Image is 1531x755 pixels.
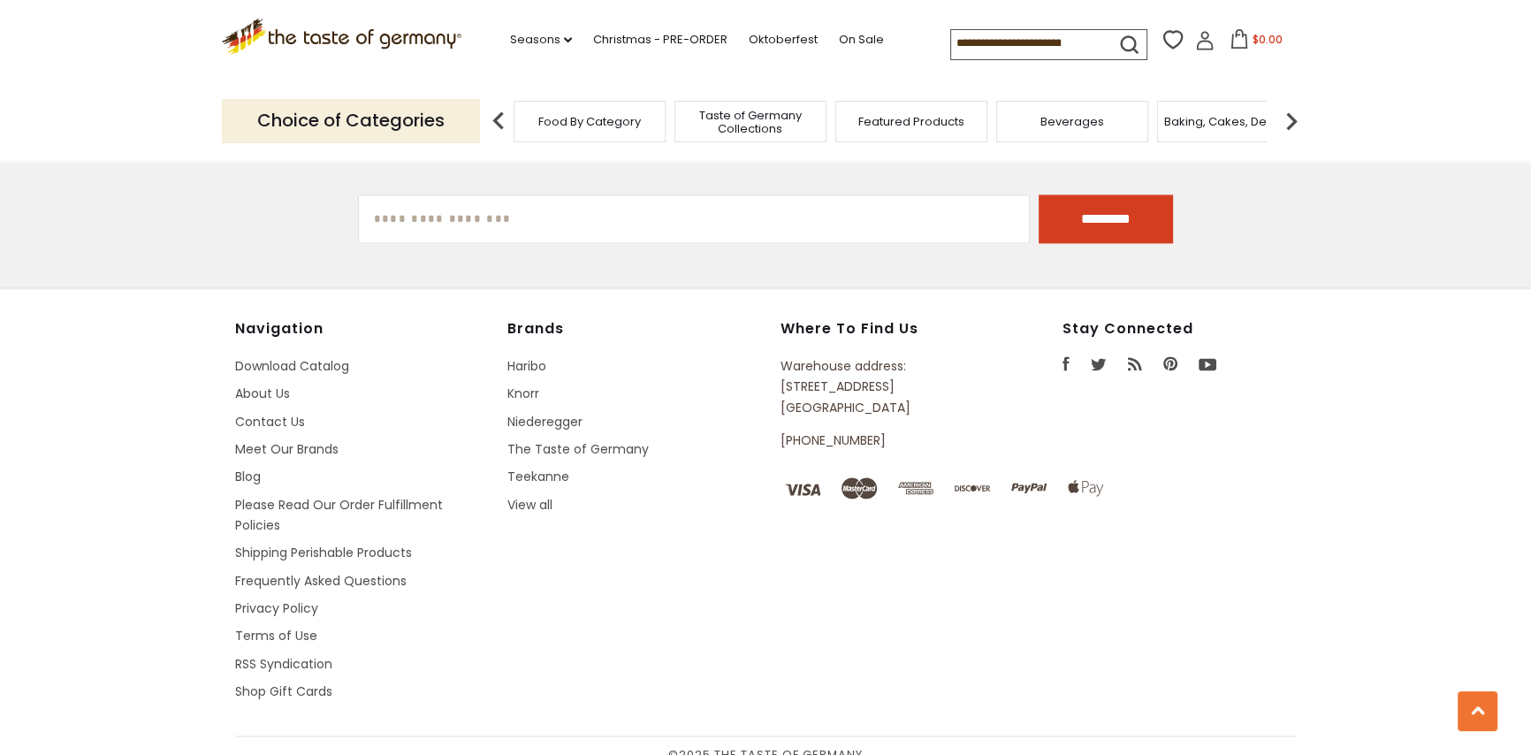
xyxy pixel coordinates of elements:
[593,30,727,50] a: Christmas - PRE-ORDER
[235,627,317,644] a: Terms of Use
[235,599,318,617] a: Privacy Policy
[507,385,539,402] a: Knorr
[235,413,305,431] a: Contact Us
[839,30,884,50] a: On Sale
[507,496,552,514] a: View all
[749,30,818,50] a: Oktoberfest
[1253,32,1283,47] span: $0.00
[507,413,583,431] a: Niederegger
[507,357,546,375] a: Haribo
[235,468,261,485] a: Blog
[481,103,516,139] img: previous arrow
[1040,115,1104,128] a: Beverages
[1063,320,1296,338] h4: Stay Connected
[781,356,982,418] p: Warehouse address: [STREET_ADDRESS] [GEOGRAPHIC_DATA]
[507,468,569,485] a: Teekanne
[235,496,443,534] a: Please Read Our Order Fulfillment Policies
[235,385,290,402] a: About Us
[680,109,821,135] a: Taste of Germany Collections
[235,655,332,673] a: RSS Syndication
[235,683,332,700] a: Shop Gift Cards
[1218,29,1293,56] button: $0.00
[222,99,480,142] p: Choice of Categories
[235,320,490,338] h4: Navigation
[235,440,339,458] a: Meet Our Brands
[507,440,649,458] a: The Taste of Germany
[507,320,762,338] h4: Brands
[1274,103,1309,139] img: next arrow
[510,30,572,50] a: Seasons
[538,115,641,128] a: Food By Category
[858,115,964,128] a: Featured Products
[235,357,349,375] a: Download Catalog
[1164,115,1301,128] a: Baking, Cakes, Desserts
[235,544,412,561] a: Shipping Perishable Products
[781,431,982,451] p: [PHONE_NUMBER]
[235,572,407,590] a: Frequently Asked Questions
[781,320,982,338] h4: Where to find us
